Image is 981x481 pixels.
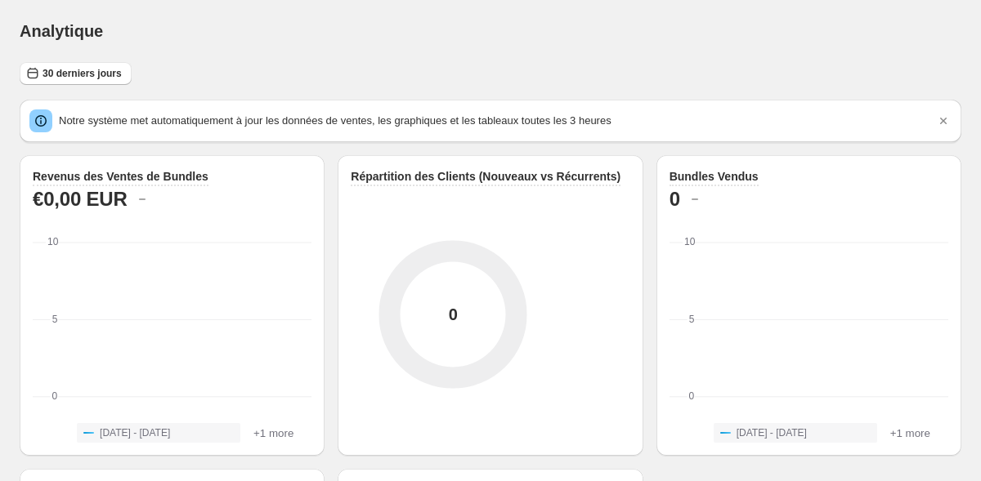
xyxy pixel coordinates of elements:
text: 5 [688,314,694,325]
h2: 0 [670,186,680,212]
button: [DATE] - [DATE] [77,423,240,443]
text: 5 [52,314,58,325]
h3: Bundles Vendus [670,168,759,185]
h3: Revenus des Ventes de Bundles [33,168,208,185]
text: 10 [47,236,59,247]
span: 30 derniers jours [43,67,122,80]
button: +1 more [249,423,298,443]
text: 0 [688,390,694,402]
button: Dismiss notification [932,109,955,132]
text: 0 [52,390,58,402]
button: [DATE] - [DATE] [714,423,877,443]
span: [DATE] - [DATE] [737,426,807,439]
button: +1 more [885,423,935,443]
span: [DATE] - [DATE] [100,426,170,439]
h2: €0,00 EUR [33,186,128,212]
button: 30 derniers jours [20,62,132,85]
span: Notre système met automatiquement à jour les données de ventes, les graphiques et les tableaux to... [59,114,611,127]
h1: Analytique [20,21,103,41]
text: 10 [684,236,696,247]
h3: Répartition des Clients (Nouveaux vs Récurrents) [351,168,620,185]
